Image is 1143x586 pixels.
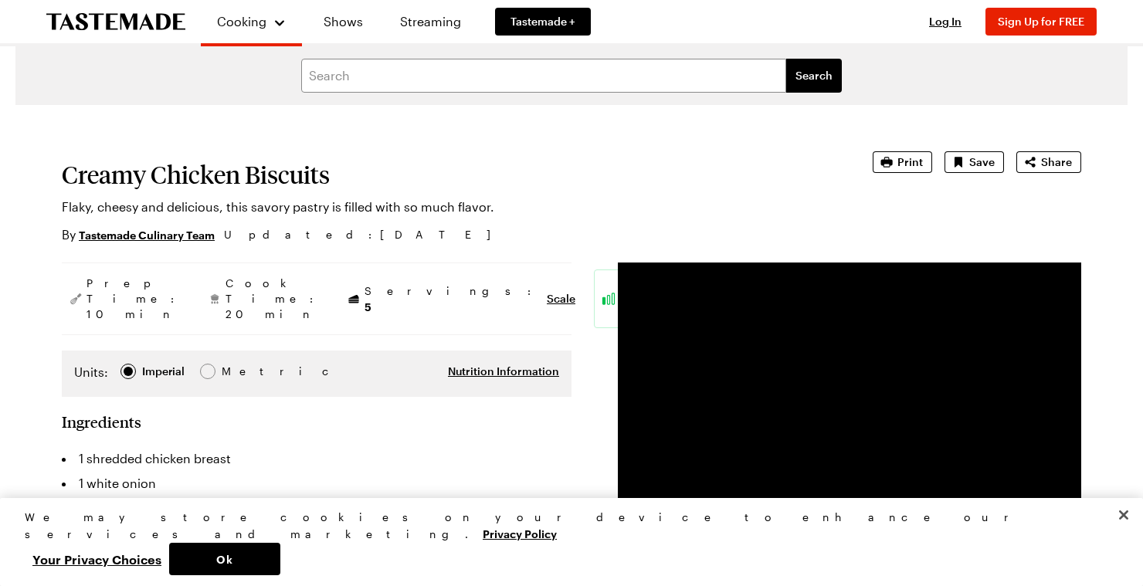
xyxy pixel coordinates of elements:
[169,543,280,575] button: Ok
[448,364,559,379] button: Nutrition Information
[985,8,1097,36] button: Sign Up for FREE
[224,226,506,243] span: Updated : [DATE]
[216,6,287,37] button: Cooking
[62,161,829,188] h1: Creamy Chicken Biscuits
[1016,151,1081,173] button: Share
[365,299,371,313] span: 5
[62,471,571,496] li: 1 white onion
[79,226,215,243] a: Tastemade Culinary Team
[969,154,995,170] span: Save
[25,509,1105,575] div: Privacy
[795,68,833,83] span: Search
[547,291,575,307] button: Scale
[998,15,1084,28] span: Sign Up for FREE
[217,14,266,29] span: Cooking
[222,363,256,380] span: Metric
[914,14,976,29] button: Log In
[142,363,185,380] div: Imperial
[62,225,215,244] p: By
[786,59,842,93] button: filters
[1041,154,1072,170] span: Share
[929,15,962,28] span: Log In
[510,14,575,29] span: Tastemade +
[1107,498,1141,532] button: Close
[945,151,1004,173] button: Save recipe
[25,543,169,575] button: Your Privacy Choices
[46,13,185,31] a: To Tastemade Home Page
[495,8,591,36] a: Tastemade +
[222,363,254,380] div: Metric
[365,283,539,315] span: Servings:
[74,363,108,381] label: Units:
[62,198,829,216] p: Flaky, cheesy and delicious, this savory pastry is filled with so much flavor.
[62,446,571,471] li: 1 shredded chicken breast
[86,276,182,322] span: Prep Time: 10 min
[142,363,186,380] span: Imperial
[62,412,141,431] h2: Ingredients
[897,154,923,170] span: Print
[74,363,254,384] div: Imperial Metric
[25,509,1105,543] div: We may store cookies on your device to enhance our services and marketing.
[483,526,557,540] a: More information about your privacy, opens in a new tab
[226,276,321,322] span: Cook Time: 20 min
[62,496,571,520] li: 1 clove of garlic
[873,151,932,173] button: Print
